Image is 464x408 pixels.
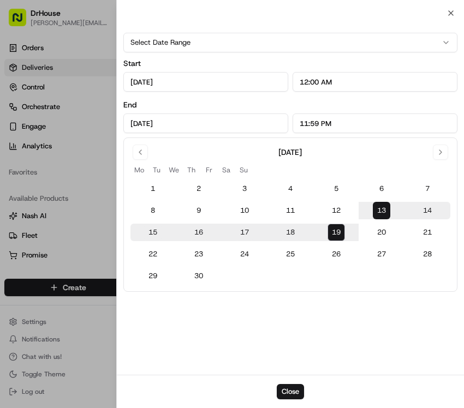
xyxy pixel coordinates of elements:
[144,180,162,197] button: 1
[37,115,138,124] div: We're available if you need us!
[165,164,183,176] th: Wednesday
[11,44,199,61] p: Welcome 👋
[373,180,390,197] button: 6
[277,384,304,399] button: Close
[144,245,162,263] button: 22
[144,224,162,241] button: 15
[11,104,31,124] img: 1736555255976-a54dd68f-1ca7-489b-9aae-adbdc363a1c4
[123,100,136,110] label: End
[236,180,253,197] button: 3
[373,202,390,219] button: 13
[190,202,207,219] button: 9
[123,58,141,68] label: Start
[7,154,88,173] a: 📗Knowledge Base
[419,202,436,219] button: 14
[11,159,20,168] div: 📗
[130,164,148,176] th: Monday
[144,267,162,285] button: 29
[92,159,101,168] div: 💻
[22,158,84,169] span: Knowledge Base
[103,158,175,169] span: API Documentation
[109,185,132,193] span: Pylon
[419,224,436,241] button: 21
[190,245,207,263] button: 23
[28,70,197,82] input: Got a question? Start typing here...
[419,180,436,197] button: 7
[433,145,448,160] button: Go to next month
[186,107,199,121] button: Start new chat
[328,202,345,219] button: 12
[293,72,457,92] input: Time
[328,224,345,241] button: 19
[200,164,218,176] th: Friday
[282,245,299,263] button: 25
[419,245,436,263] button: 28
[148,164,165,176] th: Tuesday
[37,104,179,115] div: Start new chat
[236,202,253,219] button: 10
[123,113,288,133] input: Date
[282,180,299,197] button: 4
[373,224,390,241] button: 20
[235,164,253,176] th: Sunday
[282,202,299,219] button: 11
[218,164,235,176] th: Saturday
[123,72,288,92] input: Date
[328,245,345,263] button: 26
[373,245,390,263] button: 27
[190,267,207,285] button: 30
[11,11,33,33] img: Nash
[77,184,132,193] a: Powered byPylon
[133,145,148,160] button: Go to previous month
[328,180,345,197] button: 5
[144,202,162,219] button: 8
[190,224,207,241] button: 16
[190,180,207,197] button: 2
[183,164,200,176] th: Thursday
[88,154,180,173] a: 💻API Documentation
[236,224,253,241] button: 17
[282,224,299,241] button: 18
[278,147,302,158] div: [DATE]
[236,245,253,263] button: 24
[293,113,457,133] input: Time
